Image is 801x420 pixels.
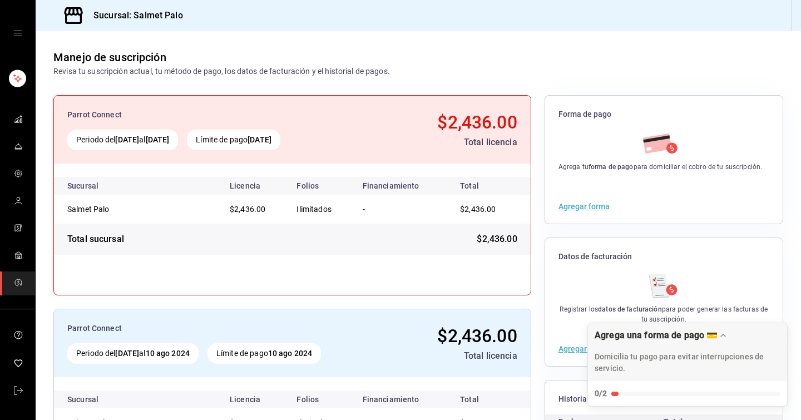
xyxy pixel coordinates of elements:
[587,323,788,407] div: Agrega una forma de pago 💳
[115,135,139,144] strong: [DATE]
[67,109,354,121] div: Parrot Connect
[85,9,183,22] h3: Sucursal: Salmet Palo
[248,135,271,144] strong: [DATE]
[595,330,718,340] div: Agrega una forma de pago 💳
[588,323,787,381] div: Drag to move checklist
[115,349,139,358] strong: [DATE]
[288,177,353,195] th: Folios
[67,233,124,246] div: Total sucursal
[146,135,170,144] strong: [DATE]
[288,391,353,408] th: Folios
[53,49,166,66] div: Manejo de suscripción
[207,343,321,364] div: Límite de pago
[268,349,312,358] strong: 10 ago 2024
[187,130,280,150] div: Límite de pago
[447,391,531,408] th: Total
[53,66,390,77] div: Revisa tu suscripción actual, tu método de pago, los datos de facturación y el historial de pagos.
[437,325,517,347] span: $2,436.00
[558,109,769,120] span: Forma de pago
[460,205,496,214] span: $2,436.00
[67,395,128,404] div: Sucursal
[67,204,179,215] div: Salmet Palo
[558,202,610,210] button: Agregar forma
[221,391,288,408] th: Licencia
[558,251,769,262] span: Datos de facturación
[598,305,662,313] strong: datos de facturación
[384,349,517,363] div: Total licencia
[437,112,517,133] span: $2,436.00
[354,195,447,224] td: -
[447,177,531,195] th: Total
[363,136,517,149] div: Total licencia
[558,304,769,324] div: Registrar los para poder generar las facturas de tu suscripción.
[589,163,634,171] strong: forma de pago
[67,323,375,334] div: Parrot Connect
[354,177,447,195] th: Financiamiento
[146,349,190,358] strong: 10 ago 2024
[221,177,288,195] th: Licencia
[67,181,128,190] div: Sucursal
[288,195,353,224] td: Ilimitados
[67,343,199,364] div: Periodo del al
[588,323,787,406] button: Expand Checklist
[595,388,607,399] div: 0/2
[477,233,517,246] span: $2,436.00
[558,394,769,404] span: Historial de pago
[67,130,178,150] div: Periodo del al
[13,29,22,38] button: open drawer
[558,162,763,172] div: Agrega tu para domiciliar el cobro de tu suscripción.
[354,391,447,408] th: Financiamiento
[558,345,609,353] button: Agregar datos
[230,205,265,214] span: $2,436.00
[595,351,780,374] p: Domicilia tu pago para evitar interrupciones de servicio.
